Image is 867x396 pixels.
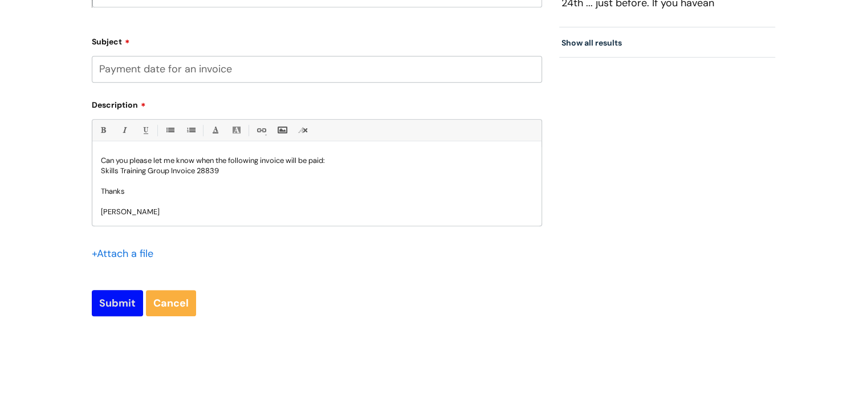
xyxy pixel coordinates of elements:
[92,244,160,263] div: Attach a file
[101,207,533,217] p: [PERSON_NAME]
[92,290,143,316] input: Submit
[561,38,622,48] a: Show all results
[229,123,243,137] a: Back Color
[96,123,110,137] a: Bold (Ctrl-B)
[296,123,310,137] a: Remove formatting (Ctrl-\)
[146,290,196,316] a: Cancel
[162,123,177,137] a: • Unordered List (Ctrl-Shift-7)
[275,123,289,137] a: Insert Image...
[92,96,542,110] label: Description
[254,123,268,137] a: Link
[101,156,533,166] p: Can you please let me know when the following invoice will be paid:
[184,123,198,137] a: 1. Ordered List (Ctrl-Shift-8)
[101,186,533,197] p: Thanks
[101,166,533,176] p: Skills Training Group Invoice 28839
[92,33,542,47] label: Subject
[138,123,152,137] a: Underline(Ctrl-U)
[208,123,222,137] a: Font Color
[117,123,131,137] a: Italic (Ctrl-I)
